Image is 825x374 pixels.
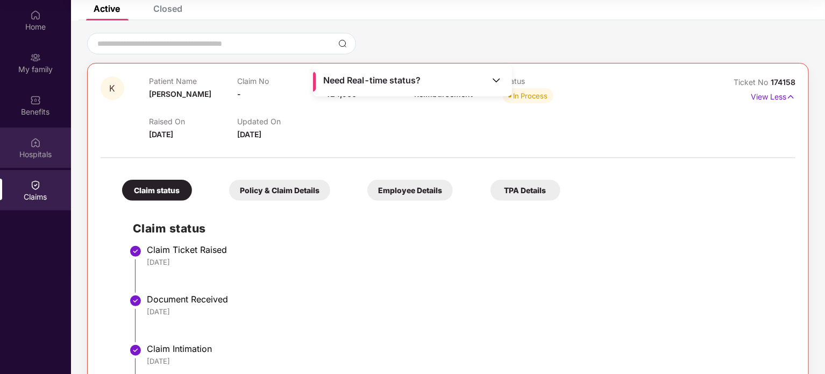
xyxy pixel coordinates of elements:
div: Claim status [122,180,192,201]
img: svg+xml;base64,PHN2ZyBpZD0iQmVuZWZpdHMiIHhtbG5zPSJodHRwOi8vd3d3LnczLm9yZy8yMDAwL3N2ZyIgd2lkdGg9Ij... [30,95,41,105]
span: Need Real-time status? [323,75,421,86]
div: Closed [153,3,182,14]
img: svg+xml;base64,PHN2ZyBpZD0iQ2xhaW0iIHhtbG5zPSJodHRwOi8vd3d3LnczLm9yZy8yMDAwL3N2ZyIgd2lkdGg9IjIwIi... [30,180,41,190]
div: Document Received [147,294,785,305]
span: [DATE] [149,130,173,139]
p: View Less [751,88,795,103]
div: Active [94,3,120,14]
img: Toggle Icon [491,75,502,86]
img: svg+xml;base64,PHN2ZyBpZD0iU3RlcC1Eb25lLTMyeDMyIiB4bWxucz0iaHR0cDovL3d3dy53My5vcmcvMjAwMC9zdmciIH... [129,245,142,258]
div: In Process [514,90,548,101]
span: - [237,89,241,98]
p: Raised On [149,117,237,126]
div: [DATE] [147,356,785,366]
div: Claim Ticket Raised [147,244,785,255]
span: Ticket No [734,77,771,87]
h2: Claim status [133,220,785,237]
img: svg+xml;base64,PHN2ZyBpZD0iSG9zcGl0YWxzIiB4bWxucz0iaHR0cDovL3d3dy53My5vcmcvMjAwMC9zdmciIHdpZHRoPS... [30,137,41,148]
img: svg+xml;base64,PHN2ZyBpZD0iU3RlcC1Eb25lLTMyeDMyIiB4bWxucz0iaHR0cDovL3d3dy53My5vcmcvMjAwMC9zdmciIH... [129,344,142,357]
p: Patient Name [149,76,237,86]
span: [PERSON_NAME] [149,89,211,98]
div: Claim Intimation [147,343,785,354]
div: [DATE] [147,257,785,267]
span: [DATE] [237,130,261,139]
span: K [110,84,116,93]
img: svg+xml;base64,PHN2ZyB4bWxucz0iaHR0cDovL3d3dy53My5vcmcvMjAwMC9zdmciIHdpZHRoPSIxNyIgaGVpZ2h0PSIxNy... [786,91,795,103]
span: 174158 [771,77,795,87]
div: Policy & Claim Details [229,180,330,201]
div: TPA Details [490,180,560,201]
div: Employee Details [367,180,453,201]
img: svg+xml;base64,PHN2ZyBpZD0iU2VhcmNoLTMyeDMyIiB4bWxucz0iaHR0cDovL3d3dy53My5vcmcvMjAwMC9zdmciIHdpZH... [338,39,347,48]
img: svg+xml;base64,PHN2ZyBpZD0iSG9tZSIgeG1sbnM9Imh0dHA6Ly93d3cudzMub3JnLzIwMDAvc3ZnIiB3aWR0aD0iMjAiIG... [30,10,41,20]
img: svg+xml;base64,PHN2ZyBpZD0iU3RlcC1Eb25lLTMyeDMyIiB4bWxucz0iaHR0cDovL3d3dy53My5vcmcvMjAwMC9zdmciIH... [129,294,142,307]
img: svg+xml;base64,PHN2ZyB3aWR0aD0iMjAiIGhlaWdodD0iMjAiIHZpZXdCb3g9IjAgMCAyMCAyMCIgZmlsbD0ibm9uZSIgeG... [30,52,41,63]
div: [DATE] [147,307,785,316]
p: Updated On [237,117,325,126]
p: Claim No [237,76,325,86]
p: Status [503,76,591,86]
